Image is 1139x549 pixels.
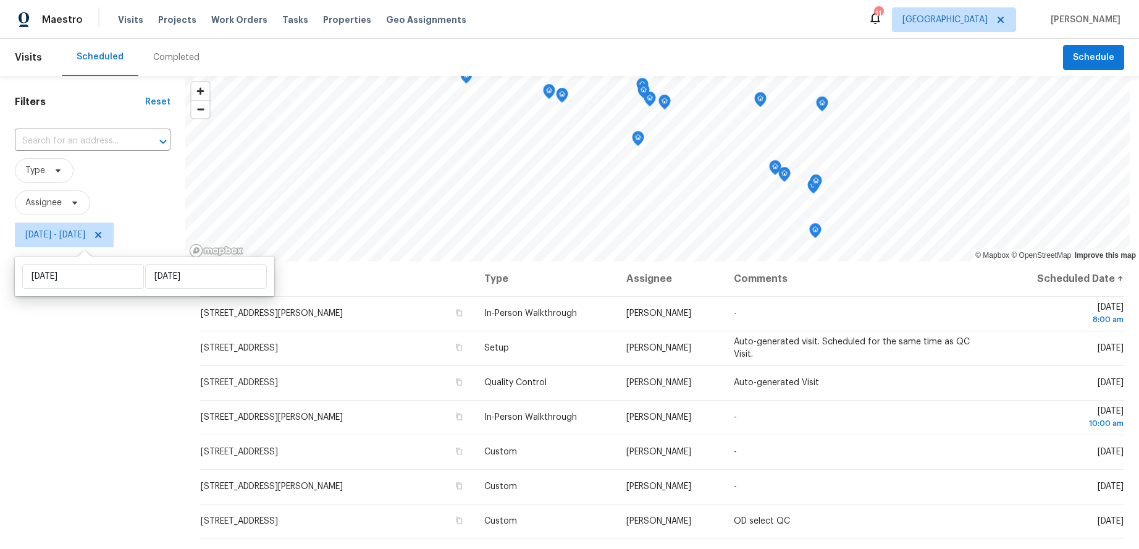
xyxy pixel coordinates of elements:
span: [PERSON_NAME] [626,517,691,526]
span: Tasks [282,15,308,24]
span: [DATE] - [DATE] [25,229,85,241]
span: Geo Assignments [386,14,466,26]
span: Auto-generated visit. Scheduled for the same time as QC Visit. [734,338,970,359]
span: [DATE] [1098,344,1124,352]
input: Start date [22,264,144,289]
span: - [734,482,737,491]
th: Type [474,262,617,296]
button: Copy Address [453,342,464,353]
span: Quality Control [484,378,547,387]
button: Open [154,133,172,150]
div: Map marker [543,84,555,103]
span: - [734,448,737,456]
span: [STREET_ADDRESS][PERSON_NAME] [201,482,343,491]
span: [PERSON_NAME] [626,378,691,387]
div: Map marker [632,131,644,150]
span: Custom [484,448,517,456]
a: Improve this map [1075,251,1136,260]
span: [PERSON_NAME] [1046,14,1120,26]
span: Setup [484,344,509,352]
span: Custom [484,482,517,491]
div: Map marker [644,91,656,111]
h1: Filters [15,96,145,108]
th: Assignee [616,262,724,296]
div: Completed [153,51,200,64]
div: 8:00 am [1011,313,1124,326]
span: [STREET_ADDRESS] [201,378,278,387]
button: Zoom in [191,82,209,100]
div: Reset [145,96,170,108]
button: Copy Address [453,515,464,526]
span: Projects [158,14,196,26]
button: Copy Address [453,411,464,422]
div: Map marker [807,179,820,198]
span: [DATE] [1098,448,1124,456]
span: In-Person Walkthrough [484,413,577,422]
button: Copy Address [453,480,464,492]
span: Auto-generated Visit [734,378,819,387]
div: Map marker [637,83,650,103]
span: - [734,413,737,422]
span: [PERSON_NAME] [626,413,691,422]
span: [PERSON_NAME] [626,309,691,318]
span: [PERSON_NAME] [626,448,691,456]
a: Mapbox homepage [189,244,243,258]
div: Scheduled [77,51,124,63]
div: Map marker [810,174,822,194]
span: Properties [323,14,371,26]
span: Maestro [42,14,83,26]
span: [DATE] [1098,517,1124,526]
span: Zoom out [191,101,209,118]
button: Zoom out [191,100,209,118]
span: [DATE] [1011,303,1124,326]
span: Assignee [25,197,62,209]
span: Visits [15,44,42,71]
span: [GEOGRAPHIC_DATA] [902,14,988,26]
div: Map marker [636,78,649,97]
th: Scheduled Date ↑ [1001,262,1124,296]
div: Map marker [778,167,791,186]
div: Map marker [556,88,568,107]
span: Custom [484,517,517,526]
span: [STREET_ADDRESS][PERSON_NAME] [201,413,343,422]
span: Visits [118,14,143,26]
span: Work Orders [211,14,267,26]
span: [STREET_ADDRESS] [201,517,278,526]
div: Map marker [809,223,822,242]
button: Schedule [1063,45,1124,70]
div: Map marker [658,95,671,114]
span: [DATE] [1098,378,1124,387]
div: 11 [874,7,883,20]
span: [STREET_ADDRESS][PERSON_NAME] [201,309,343,318]
span: Schedule [1073,50,1114,66]
button: Copy Address [453,446,464,457]
th: Comments [724,262,1001,296]
span: [STREET_ADDRESS] [201,448,278,456]
span: [DATE] [1011,407,1124,430]
button: Copy Address [453,377,464,388]
input: Search for an address... [15,132,136,151]
a: Mapbox [975,251,1009,260]
span: [STREET_ADDRESS] [201,344,278,352]
span: [DATE] [1098,482,1124,491]
div: Map marker [769,160,781,179]
span: In-Person Walkthrough [484,309,577,318]
input: End date [145,264,267,289]
div: Map marker [816,96,828,116]
span: - [734,309,737,318]
span: [PERSON_NAME] [626,344,691,352]
div: 10:00 am [1011,417,1124,430]
span: OD select QC [734,517,790,526]
div: Map marker [460,69,473,88]
canvas: Map [185,76,1130,262]
th: Address [200,262,474,296]
span: Type [25,164,45,177]
button: Copy Address [453,307,464,318]
span: [PERSON_NAME] [626,482,691,491]
div: Map marker [754,92,767,111]
a: OpenStreetMap [1011,251,1071,260]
